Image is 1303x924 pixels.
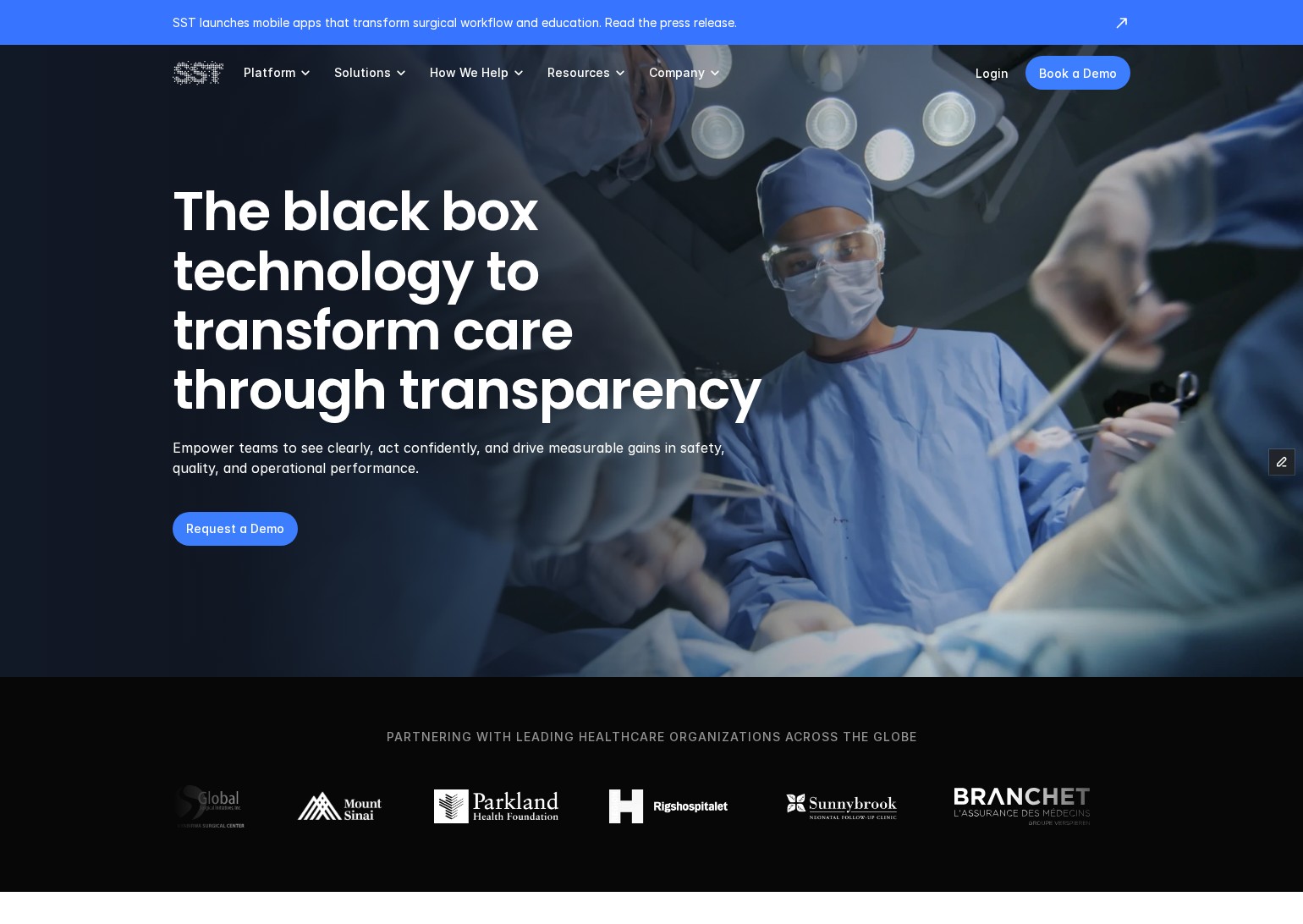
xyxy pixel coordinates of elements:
[173,437,747,478] p: Empower teams to see clearly, act confidently, and drive measurable gains in safety, quality, and...
[1025,56,1130,90] a: Book a Demo
[173,58,223,87] img: SST logo
[778,789,904,823] img: Sunnybrook logo
[1269,449,1295,475] button: Edit Framer Content
[295,789,383,823] img: Mount Sinai logo
[173,14,1097,31] p: SST launches mobile apps that transform surgical workflow and education. Read the press release.
[434,789,558,823] img: Parkland logo
[976,66,1009,80] a: Login
[29,728,1274,746] p: Partnering with leading healthcare organizations across the globe
[649,65,705,80] p: Company
[334,65,391,80] p: Solutions
[244,45,314,101] a: Platform
[186,520,284,537] p: Request a Demo
[430,65,509,80] p: How We Help
[547,65,610,80] p: Resources
[173,512,298,546] a: Request a Demo
[173,182,843,421] h1: The black box technology to transform care through transparency
[244,65,295,80] p: Platform
[609,789,728,823] img: Rigshospitalet logo
[1039,64,1117,82] p: Book a Demo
